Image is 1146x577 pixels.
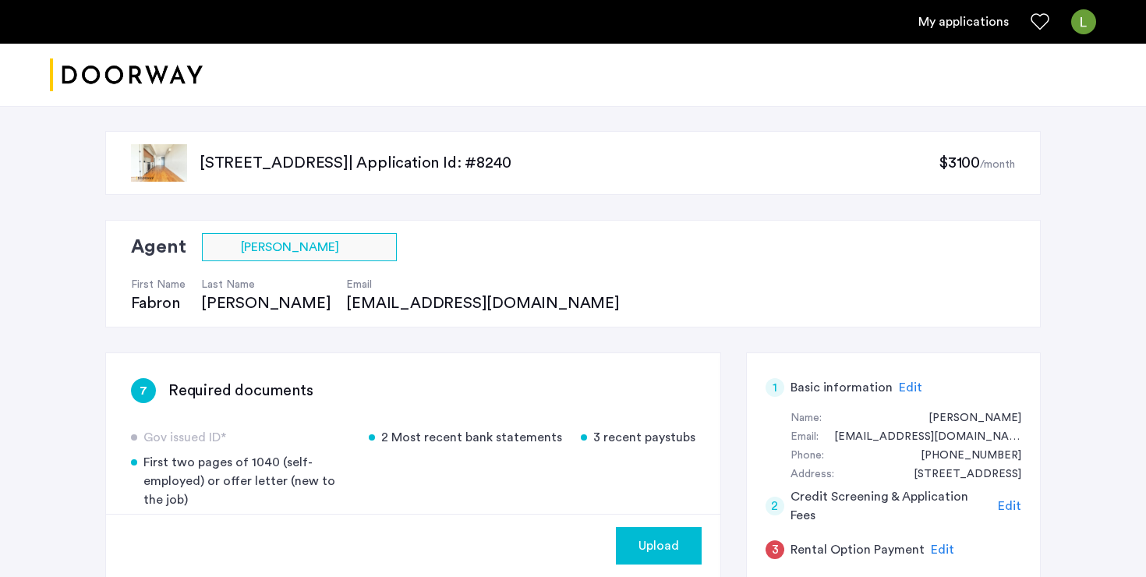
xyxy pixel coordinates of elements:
[791,465,834,484] div: Address:
[918,12,1009,31] a: My application
[131,277,186,292] h4: First Name
[998,500,1021,512] span: Edit
[766,497,784,515] div: 2
[905,447,1021,465] div: +14134616608
[201,277,331,292] h4: Last Name
[581,428,695,447] div: 3 recent paystubs
[50,46,203,104] img: logo
[791,409,822,428] div: Name:
[898,465,1021,484] div: 154 Gulf Road
[791,378,893,397] h5: Basic information
[1031,12,1049,31] a: Favorites
[791,447,824,465] div: Phone:
[766,378,784,397] div: 1
[791,487,992,525] h5: Credit Screening & Application Fees
[200,152,939,174] p: [STREET_ADDRESS] | Application Id: #8240
[131,378,156,403] div: 7
[369,428,562,447] div: 2 Most recent bank statements
[913,409,1021,428] div: Lexi Krieger
[131,233,186,261] h2: Agent
[50,46,203,104] a: Cazamio logo
[346,292,635,314] div: [EMAIL_ADDRESS][DOMAIN_NAME]
[791,540,925,559] h5: Rental Option Payment
[131,453,350,509] div: First two pages of 1040 (self-employed) or offer letter (new to the job)
[1071,9,1096,34] img: user
[638,536,679,555] span: Upload
[131,428,350,447] div: Gov issued ID*
[791,428,819,447] div: Email:
[346,277,635,292] h4: Email
[980,159,1015,170] sub: /month
[819,428,1021,447] div: lexikrieger77@gmail.com
[616,527,702,565] button: button
[899,381,922,394] span: Edit
[766,540,784,559] div: 3
[201,292,331,314] div: [PERSON_NAME]
[931,543,954,556] span: Edit
[168,380,313,402] h3: Required documents
[131,292,186,314] div: Fabron
[131,144,187,182] img: apartment
[939,155,980,171] span: $3100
